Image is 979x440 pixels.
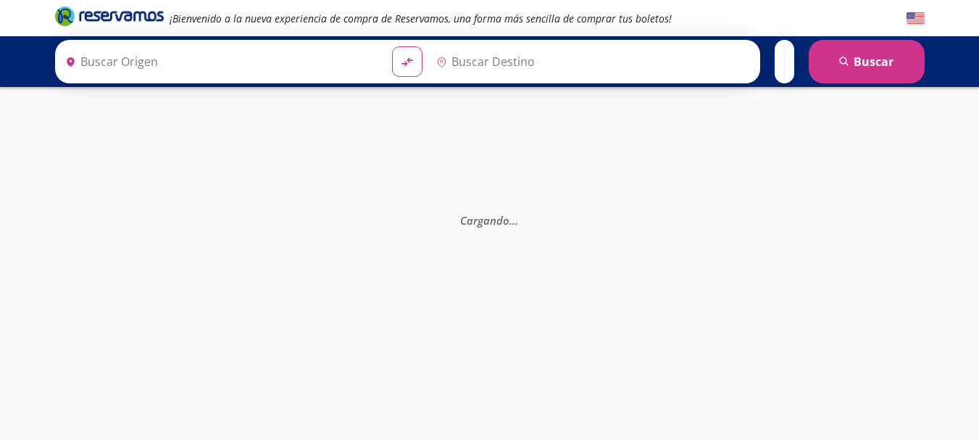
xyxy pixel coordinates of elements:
[515,212,518,227] span: .
[59,43,381,80] input: Buscar Origen
[170,12,672,25] em: ¡Bienvenido a la nueva experiencia de compra de Reservamos, una forma más sencilla de comprar tus...
[809,40,925,83] button: Buscar
[55,5,164,27] i: Brand Logo
[512,212,515,227] span: .
[430,43,752,80] input: Buscar Destino
[460,212,518,227] em: Cargando
[509,212,512,227] span: .
[907,9,925,28] button: English
[55,5,164,31] a: Brand Logo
